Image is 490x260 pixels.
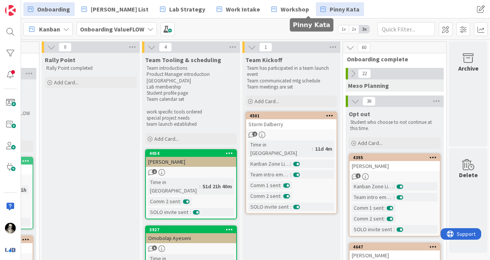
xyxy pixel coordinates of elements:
div: Comm 2 sent [248,192,280,200]
div: Omobolaji Ayeseni [146,233,236,243]
span: Workshop [281,5,309,14]
span: : [280,181,281,189]
span: : [394,193,395,201]
div: 4501 [246,112,336,119]
a: 4395[PERSON_NAME]Kanban Zone Licensed:Team intro email sent:Comm 1 sent:Comm 2 sent:SOLO invite s... [349,153,441,237]
span: Kanban [39,25,60,34]
div: Team intro email sent [352,193,394,201]
div: 4054[PERSON_NAME] [146,150,236,167]
span: Add Card... [54,79,78,86]
div: Comm 1 sent [248,181,280,189]
b: Onboarding ValueFLOW [80,25,144,33]
div: 4647 [353,244,440,250]
span: : [290,202,291,211]
span: 1x [338,25,349,33]
div: 4395 [350,154,440,161]
div: 4501Storm Dalberry [246,112,336,129]
div: SOLO invite sent [148,208,190,216]
a: 4501Storm DalberryTime in [GEOGRAPHIC_DATA]:11d 4mKanban Zone Licensed:Team intro email sent:Comm... [245,112,337,214]
span: Onboarding complete [347,55,437,63]
div: 3927 [149,227,236,232]
span: : [199,182,201,191]
span: [PERSON_NAME] List [91,5,149,14]
div: [PERSON_NAME] [146,157,236,167]
p: Lab membership [147,84,235,90]
div: Storm Dalberry [246,119,336,129]
img: avatar [5,244,16,255]
span: Add Card... [358,140,382,146]
div: Comm 1 sent [352,204,384,212]
a: Lab Strategy [155,2,210,16]
span: Pinny Kata [330,5,359,14]
span: : [394,225,395,234]
div: Kanban Zone Licensed [352,182,394,191]
a: Work Intake [212,2,265,16]
p: Team has participated in a team launch event [247,65,336,78]
p: Student who choose to not continue at this time. [350,119,439,132]
div: 4054 [146,150,236,157]
span: : [280,192,281,200]
a: 4054[PERSON_NAME]Time in [GEOGRAPHIC_DATA]:51d 21h 40mComm 2 sent:SOLO invite sent: [145,149,237,219]
span: : [180,197,181,206]
span: 1 [356,173,361,178]
img: Visit kanbanzone.com [5,5,16,16]
span: : [394,182,395,191]
span: 60 [358,43,371,52]
p: Rally Point completed [46,65,135,71]
h5: Pinny Kata [293,21,330,29]
p: Team introductions [147,65,235,71]
span: Work Intake [226,5,260,14]
span: Team Tooling & scheduling [145,56,221,64]
span: 2 [252,132,257,137]
div: 3927 [146,226,236,233]
a: [PERSON_NAME] List [77,2,153,16]
span: : [384,214,385,223]
span: 5 [152,245,157,250]
div: Time in [GEOGRAPHIC_DATA] [148,178,199,195]
div: Delete [459,170,478,179]
span: : [290,160,291,168]
div: 11d 4m [313,145,334,153]
div: Archive [458,64,479,73]
span: Support [16,1,35,10]
span: Add Card... [255,98,279,105]
span: Team Kickoff [245,56,283,64]
div: SOLO invite sent [352,225,394,234]
span: 2x [349,25,359,33]
a: Pinny Kata [316,2,364,16]
p: Student profile page [147,90,235,96]
span: 1 [259,43,272,52]
input: Quick Filter... [377,22,435,36]
span: : [312,145,313,153]
span: 3x [359,25,369,33]
span: 2 [152,169,157,174]
span: 22 [358,69,371,78]
div: 4395 [353,155,440,160]
div: [PERSON_NAME] [350,161,440,171]
span: : [384,204,385,212]
div: Time in [GEOGRAPHIC_DATA] [248,140,312,157]
div: Kanban Zone Licensed [248,160,290,168]
span: Lab Strategy [169,5,205,14]
span: Rally Point [45,56,75,64]
span: 36 [363,97,376,106]
div: 4647 [350,244,440,250]
div: Team intro email sent [248,170,290,179]
p: special project needs [147,115,235,121]
span: Onboarding [37,5,70,14]
div: Comm 2 sent [352,214,384,223]
div: 4395[PERSON_NAME] [350,154,440,171]
p: Product Manager introduction [147,71,235,77]
p: Team communicated mtg schedule [247,78,336,84]
div: 3927Omobolaji Ayeseni [146,226,236,243]
span: : [190,208,191,216]
span: Meso Planning [348,82,389,89]
div: 4501 [250,113,336,118]
span: 0 [59,43,72,52]
div: Comm 2 sent [148,197,180,206]
a: Workshop [267,2,314,16]
span: 4 [159,43,172,52]
span: : [290,170,291,179]
img: WS [5,223,16,234]
p: team launch established [147,121,235,127]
